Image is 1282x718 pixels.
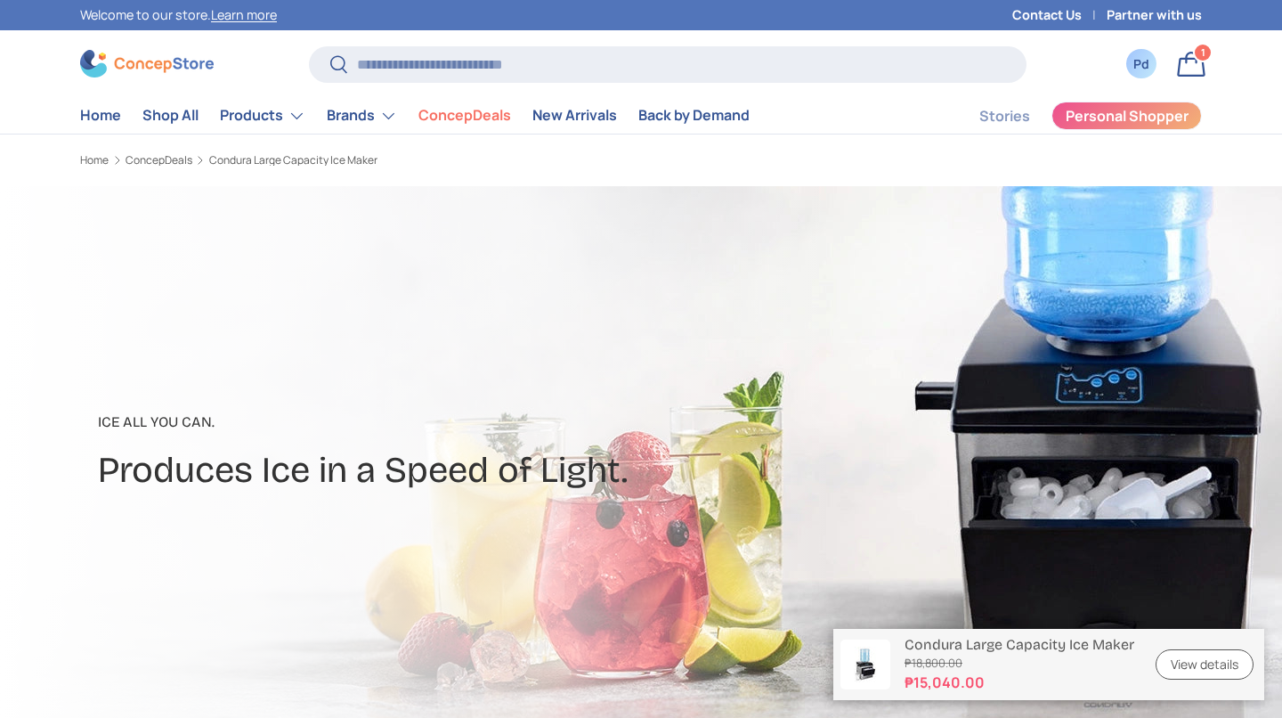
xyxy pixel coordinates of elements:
a: Back by Demand [638,98,750,133]
span: 1 [1201,45,1205,59]
a: Learn more [211,6,277,23]
strong: ₱15,040.00 [905,672,1134,693]
div: Pd [1132,54,1151,73]
a: Shop All [142,98,199,133]
a: Stories [979,99,1030,134]
nav: Breadcrumbs [80,152,675,168]
a: View details [1156,649,1254,681]
a: Pd [1122,45,1161,84]
a: Contact Us [1012,5,1107,25]
s: ₱18,800.00 [905,655,1134,672]
summary: Products [209,98,316,134]
nav: Primary [80,98,750,134]
img: ConcepStore [80,50,214,78]
a: Home [80,98,121,133]
nav: Secondary [937,98,1202,134]
span: Personal Shopper [1066,109,1189,123]
a: ConcepDeals [418,98,511,133]
a: Products [220,98,305,134]
a: Home [80,155,109,166]
a: Partner with us [1107,5,1202,25]
a: Brands [327,98,397,134]
a: New Arrivals [532,98,617,133]
p: Welcome to our store. [80,5,277,25]
a: ConcepDeals [126,155,192,166]
summary: Brands [316,98,408,134]
a: Personal Shopper [1051,102,1202,130]
p: Condura Large Capacity Ice Maker [905,636,1134,653]
h2: Produces Ice in a Speed of Light. [98,447,628,494]
a: Condura Large Capacity Ice Maker [209,155,377,166]
p: Ice All You Can. [98,412,628,433]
